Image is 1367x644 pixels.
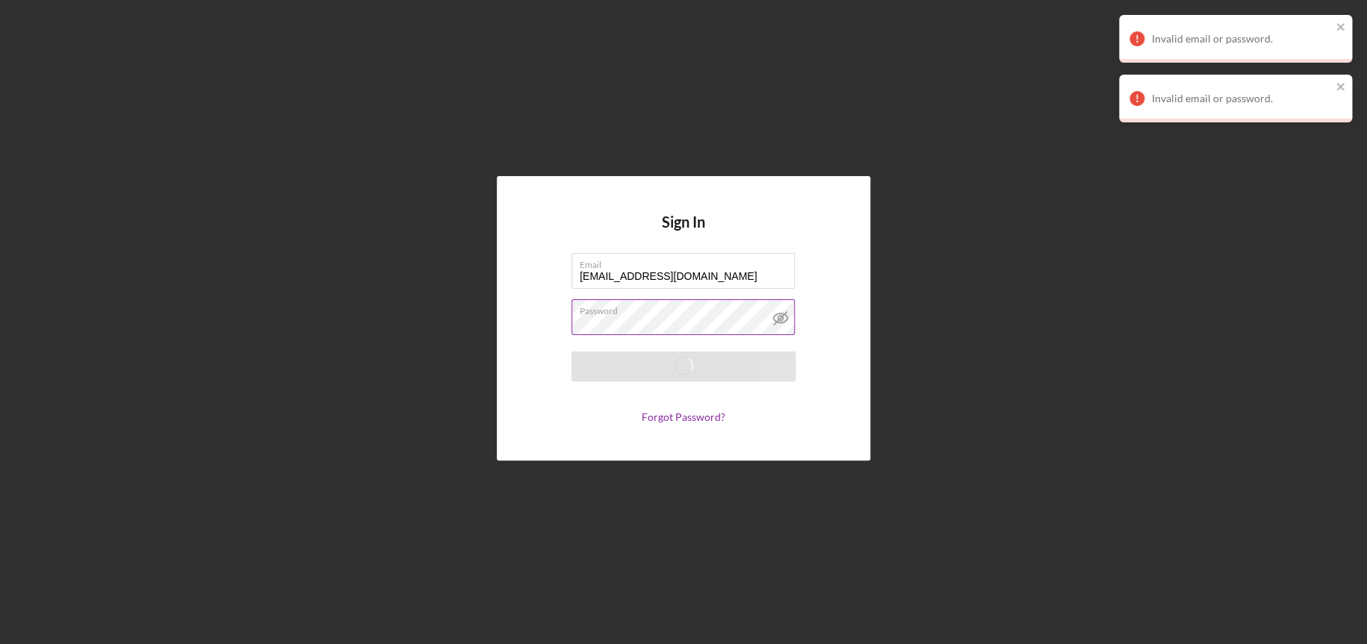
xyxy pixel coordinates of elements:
div: Invalid email or password. [1152,93,1331,104]
h4: Sign In [662,213,705,253]
label: Password [580,300,795,316]
a: Forgot Password? [642,410,725,423]
button: close [1336,81,1346,95]
label: Email [580,254,795,270]
button: Saving [571,351,796,381]
div: Invalid email or password. [1152,33,1331,45]
button: close [1336,21,1346,35]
